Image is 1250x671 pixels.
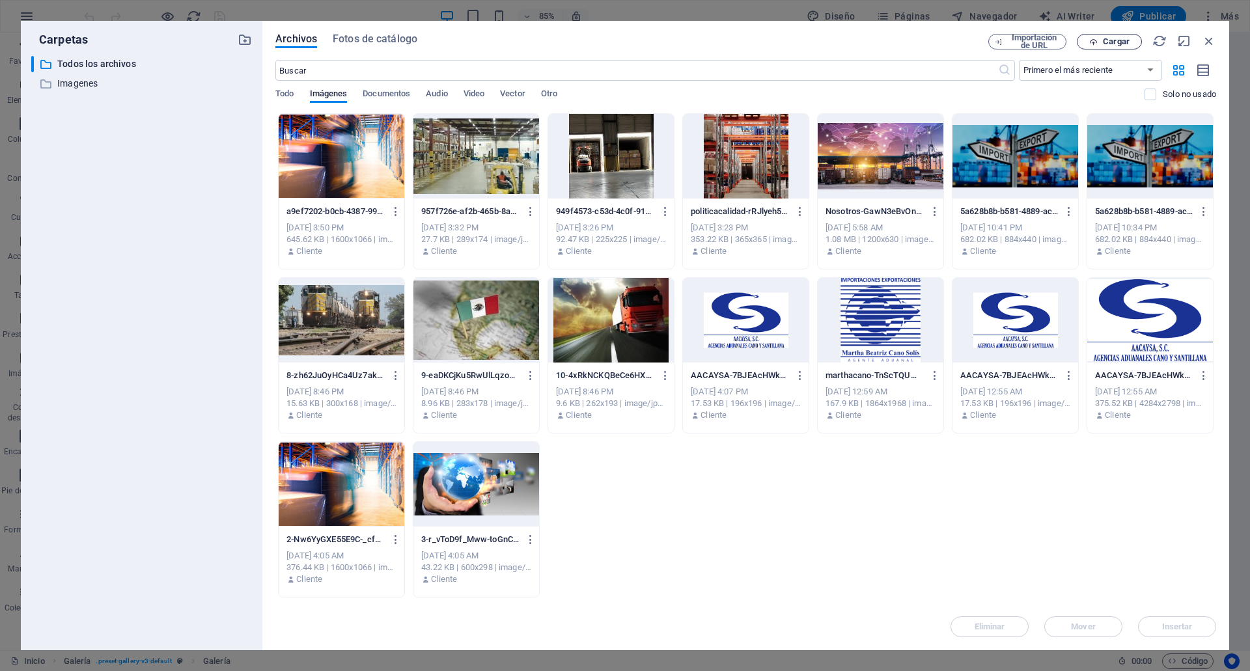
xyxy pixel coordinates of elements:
p: a9ef7202-b0cb-4387-995c-602c5da64378--A6B6DAT4AogggROVhFXxQ.jpg [286,206,384,217]
div: [DATE] 4:07 PM [691,386,801,398]
p: Cliente [431,245,457,257]
p: 5a628b8b-b581-4889-ac2c-edf9ef48bac4-4Erinjb4AJKP7r5urN9PiA-vipPdky8YozLMDcJnrpeKQ.png [960,206,1058,217]
div: Imagenes [31,75,252,92]
p: AACAYSA-7BJEAcHWkBoXO0-JVRz6tQ.png [1095,370,1193,381]
div: 9.6 KB | 262x193 | image/jpeg [556,398,666,409]
div: 682.02 KB | 884x440 | image/png [1095,234,1205,245]
i: Cerrar [1202,34,1216,48]
p: 2-Nw6YyGXE55E9C-_cf2ZNOw.jpeg [286,534,384,545]
div: 645.62 KB | 1600x1066 | image/jpeg [286,234,396,245]
div: [DATE] 10:34 PM [1095,222,1205,234]
div: [DATE] 3:50 PM [286,222,396,234]
span: Cargar [1103,38,1130,46]
div: [DATE] 3:32 PM [421,222,531,234]
p: 10-4xRkNCKQBeCe6HXpjr6bTw.jpeg [556,370,654,381]
p: Imagenes [57,76,228,91]
div: 8.96 KB | 283x178 | image/jpeg [421,398,531,409]
p: Nosotros-GawN3eBvOngwbE36zIbYmA.png [826,206,923,217]
p: Cliente [1105,409,1131,421]
div: 375.52 KB | 4284x2798 | image/png [1095,398,1205,409]
div: 682.02 KB | 884x440 | image/png [960,234,1070,245]
p: Cliente [566,409,592,421]
p: Cliente [970,409,996,421]
div: 92.47 KB | 225x225 | image/png [556,234,666,245]
p: Cliente [701,409,727,421]
div: [DATE] 12:55 AM [1095,386,1205,398]
span: Archivos [275,31,317,47]
div: [DATE] 8:46 PM [556,386,666,398]
div: [DATE] 4:05 AM [286,550,396,562]
p: Cliente [431,409,457,421]
p: 5a628b8b-b581-4889-ac2c-edf9ef48bac4-4Erinjb4AJKP7r5urN9PiA.png [1095,206,1193,217]
p: AACAYSA-7BJEAcHWkBoXO0-JVRz6tQ-g_NZNjMEuZRKH5fNfTFu8A-aOOcIeKs92N0zlLmQk5hrw.png [691,370,788,381]
i: Volver a cargar [1152,34,1167,48]
div: [DATE] 3:26 PM [556,222,666,234]
div: 27.7 KB | 289x174 | image/jpeg [421,234,531,245]
div: ​ [31,56,34,72]
i: Crear carpeta [238,33,252,47]
p: Cliente [296,245,322,257]
p: Todos los archivos [57,57,228,72]
div: 1.08 MB | 1200x630 | image/png [826,234,936,245]
div: [DATE] 12:59 AM [826,386,936,398]
p: Cliente [835,409,861,421]
span: Importación de URL [1008,34,1061,49]
span: Audio [426,86,447,104]
div: 167.9 KB | 1864x1968 | image/png [826,398,936,409]
p: 957f726e-af2b-465b-8acf-e5b6c9c18090-iuOoAdQIh_icc0IVFr4urg.jpg [421,206,519,217]
button: Cargar [1077,34,1142,49]
button: Importación de URL [988,34,1066,49]
span: Documentos [363,86,410,104]
div: [DATE] 4:05 AM [421,550,531,562]
p: 3-r_vToD9f_Mww-toGnCIcJg.jpeg [421,534,519,545]
span: Fotos de catálogo [333,31,417,47]
p: 8-zh62JuOyHCa4Uz7akZCQmw.jpeg [286,370,384,381]
input: Buscar [275,60,997,81]
span: Vector [500,86,525,104]
div: 43.22 KB | 600x298 | image/jpeg [421,562,531,573]
div: 353.22 KB | 365x365 | image/png [691,234,801,245]
p: Cliente [296,409,322,421]
p: marthacano-TnScTQUmSgbyQFjSaZFHQQ.png [826,370,923,381]
div: [DATE] 10:41 PM [960,222,1070,234]
div: [DATE] 8:46 PM [421,386,531,398]
p: Cliente [970,245,996,257]
p: Solo muestra los archivos que no están usándose en el sitio web. Los archivos añadidos durante es... [1163,89,1216,100]
span: Todo [275,86,294,104]
p: politicacalidad-rRJlyeh5sMwi0xqFuqBpkA.png [691,206,788,217]
p: Cliente [1105,245,1131,257]
div: 15.63 KB | 300x168 | image/jpeg [286,398,396,409]
p: Cliente [835,245,861,257]
p: 949f4573-c53d-4c0f-91f5-43d48d0529f1-HP5Uz1vZgY_gKEMUQWwIzQ.png [556,206,654,217]
div: [DATE] 5:58 AM [826,222,936,234]
div: 376.44 KB | 1600x1066 | image/jpeg [286,562,396,573]
i: Minimizar [1177,34,1191,48]
p: Cliente [566,245,592,257]
div: 17.53 KB | 196x196 | image/png [691,398,801,409]
p: AACAYSA-7BJEAcHWkBoXO0-JVRz6tQ-g_NZNjMEuZRKH5fNfTFu8A.png [960,370,1058,381]
p: Cliente [296,573,322,585]
div: [DATE] 3:23 PM [691,222,801,234]
div: [DATE] 12:55 AM [960,386,1070,398]
p: Cliente [431,573,457,585]
p: Carpetas [31,31,88,48]
span: Imágenes [310,86,348,104]
p: 9-eaDKCjKu5RwUlLqzoTSwQA.jpeg [421,370,519,381]
div: 17.53 KB | 196x196 | image/png [960,398,1070,409]
p: Cliente [701,245,727,257]
span: Video [464,86,484,104]
div: [DATE] 8:46 PM [286,386,396,398]
span: Otro [541,86,557,104]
